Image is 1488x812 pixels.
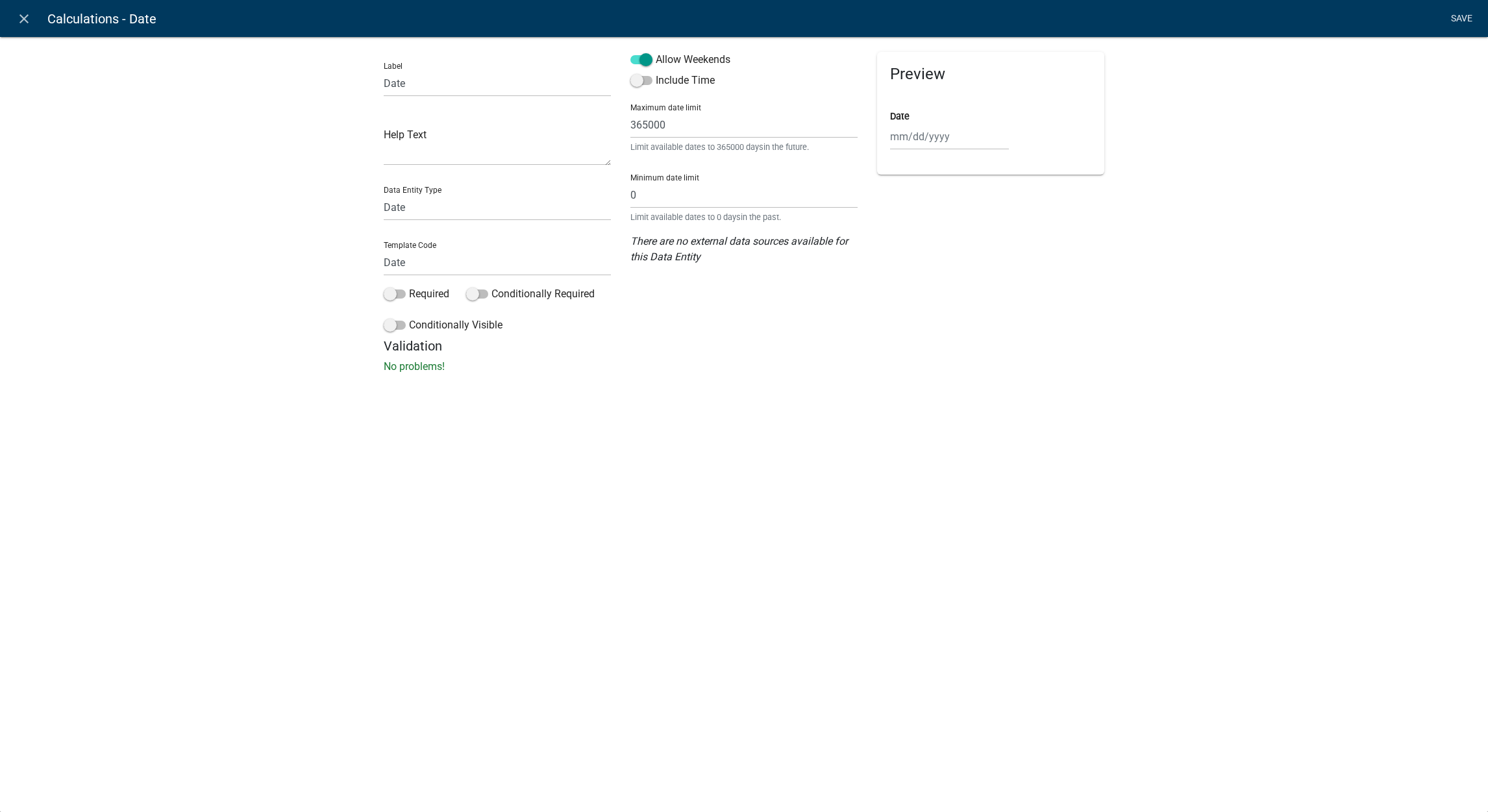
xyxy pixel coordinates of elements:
[47,6,156,32] span: Calculations - Date
[630,73,715,88] label: Include Time
[16,11,32,27] i: close
[630,235,848,263] i: There are no external data sources available for this Data Entity
[630,211,858,223] small: Limit available dates to 0 day in the past.
[890,112,910,121] label: Date
[384,338,1104,354] h5: Validation
[759,142,763,152] span: s
[466,286,595,302] label: Conditionally Required
[384,317,502,333] label: Conditionally Visible
[1445,6,1478,31] a: Save
[890,65,1091,84] h5: Preview
[384,286,449,302] label: Required
[630,141,858,153] small: Limit available dates to 365000 day in the future.
[630,52,730,68] label: Allow Weekends
[736,212,741,222] span: s
[890,123,1009,150] input: mm/dd/yyyy
[384,359,1104,375] p: No problems!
